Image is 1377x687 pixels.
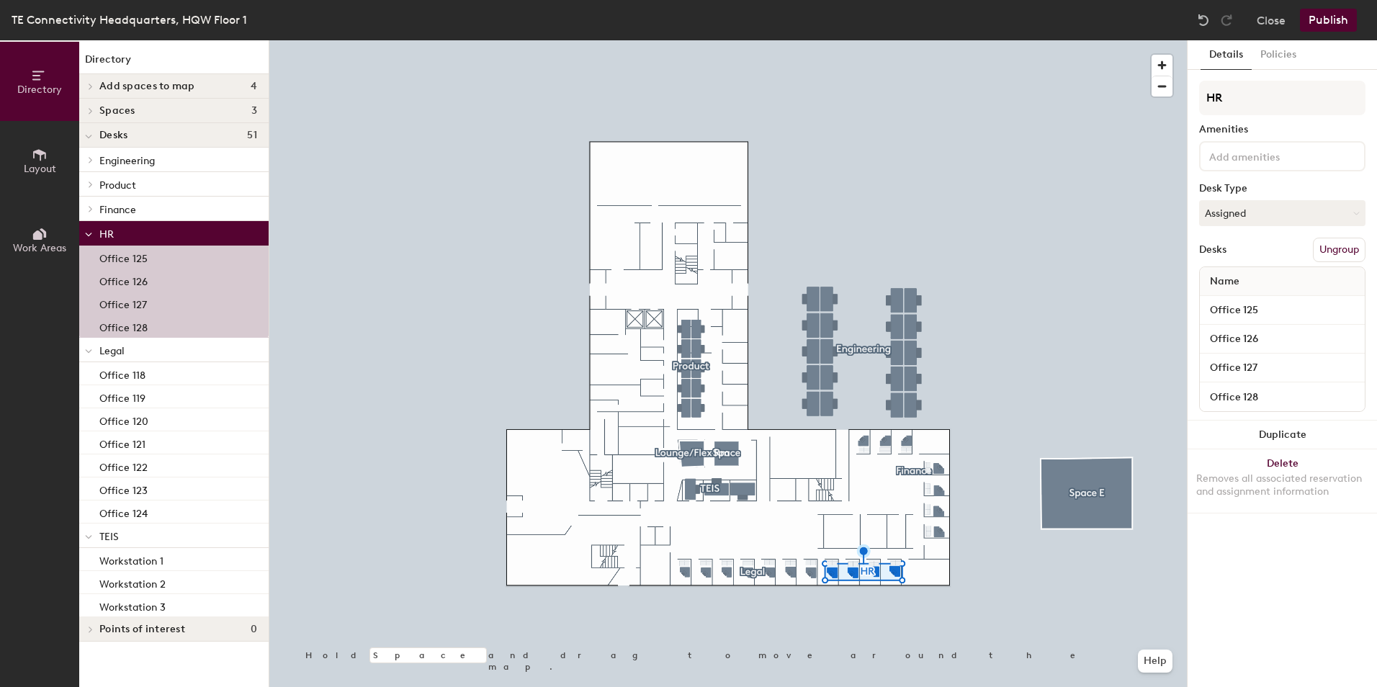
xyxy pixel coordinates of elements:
span: TEIS [99,531,119,543]
div: Removes all associated reservation and assignment information [1196,472,1368,498]
div: TE Connectivity Headquarters, HQW Floor 1 [12,11,247,29]
button: Details [1201,40,1252,70]
span: 0 [251,624,257,635]
button: Help [1138,650,1172,673]
span: Desks [99,130,127,141]
span: Work Areas [13,242,66,254]
div: Amenities [1199,124,1365,135]
div: Desk Type [1199,183,1365,194]
p: Office 128 [99,318,148,334]
p: Office 127 [99,295,147,311]
p: Workstation 3 [99,597,166,614]
span: 4 [251,81,257,92]
button: Assigned [1199,200,1365,226]
span: Legal [99,345,125,357]
p: Office 118 [99,365,145,382]
p: Workstation 1 [99,551,163,567]
span: Name [1203,269,1247,295]
input: Add amenities [1206,147,1336,164]
h1: Directory [79,52,269,74]
p: Office 123 [99,480,148,497]
input: Unnamed desk [1203,387,1362,407]
input: Unnamed desk [1203,329,1362,349]
p: Workstation 2 [99,574,166,591]
input: Unnamed desk [1203,358,1362,378]
span: Points of interest [99,624,185,635]
img: Redo [1219,13,1234,27]
span: Engineering [99,155,155,167]
button: Policies [1252,40,1305,70]
span: Finance [99,204,136,216]
div: Desks [1199,244,1226,256]
span: 3 [251,105,257,117]
p: Office 124 [99,503,148,520]
span: 51 [247,130,257,141]
button: Close [1257,9,1286,32]
input: Unnamed desk [1203,300,1362,320]
span: Layout [24,163,56,175]
span: HR [99,228,114,241]
button: Duplicate [1188,421,1377,449]
span: Product [99,179,136,192]
p: Office 121 [99,434,145,451]
p: Office 126 [99,271,148,288]
p: Office 119 [99,388,145,405]
button: DeleteRemoves all associated reservation and assignment information [1188,449,1377,513]
span: Add spaces to map [99,81,195,92]
span: Directory [17,84,62,96]
button: Ungroup [1313,238,1365,262]
p: Office 120 [99,411,148,428]
span: Spaces [99,105,135,117]
img: Undo [1196,13,1211,27]
p: Office 125 [99,248,148,265]
button: Publish [1300,9,1357,32]
p: Office 122 [99,457,148,474]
